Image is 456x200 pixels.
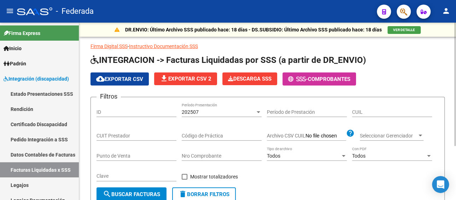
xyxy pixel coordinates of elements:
span: Archivo CSV CUIL [267,133,305,139]
span: Todos [267,153,280,159]
span: Padrón [4,60,26,67]
mat-icon: help [346,129,355,137]
mat-icon: person [442,7,450,15]
p: - [90,42,445,50]
span: Firma Express [4,29,40,37]
mat-icon: delete [179,190,187,198]
span: Buscar Facturas [103,191,160,198]
span: 202507 [182,109,199,115]
mat-icon: menu [6,7,14,15]
button: Descarga SSS [222,72,277,85]
span: Descarga SSS [228,76,271,82]
span: Borrar Filtros [179,191,229,198]
h3: Filtros [97,92,121,101]
a: Firma Digital SSS [90,43,128,49]
p: DR.ENVIO: Último Archivo SSS publicado hace: 18 días - DS.SUBSIDIO: Último Archivo SSS publicado ... [125,26,382,34]
span: VER DETALLE [393,28,415,32]
mat-icon: search [103,190,111,198]
button: Exportar CSV 2 [154,72,217,85]
mat-icon: cloud_download [96,75,105,83]
app-download-masive: Descarga masiva de comprobantes (adjuntos) [222,72,277,86]
span: Exportar CSV 2 [160,76,211,82]
mat-icon: file_download [160,74,168,83]
a: Instructivo Documentación SSS [129,43,198,49]
span: Comprobantes [308,76,350,82]
input: Archivo CSV CUIL [305,133,346,139]
span: - [288,76,308,82]
span: Mostrar totalizadores [190,172,238,181]
span: Exportar CSV [96,76,143,82]
span: Inicio [4,45,22,52]
button: Exportar CSV [90,72,149,86]
div: Open Intercom Messenger [432,176,449,193]
span: Integración (discapacidad) [4,75,69,83]
span: - Federada [56,4,94,19]
button: -Comprobantes [282,72,356,86]
button: VER DETALLE [387,26,421,34]
span: Todos [352,153,366,159]
span: INTEGRACION -> Facturas Liquidadas por SSS (a partir de DR_ENVIO) [90,55,366,65]
span: Seleccionar Gerenciador [360,133,417,139]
